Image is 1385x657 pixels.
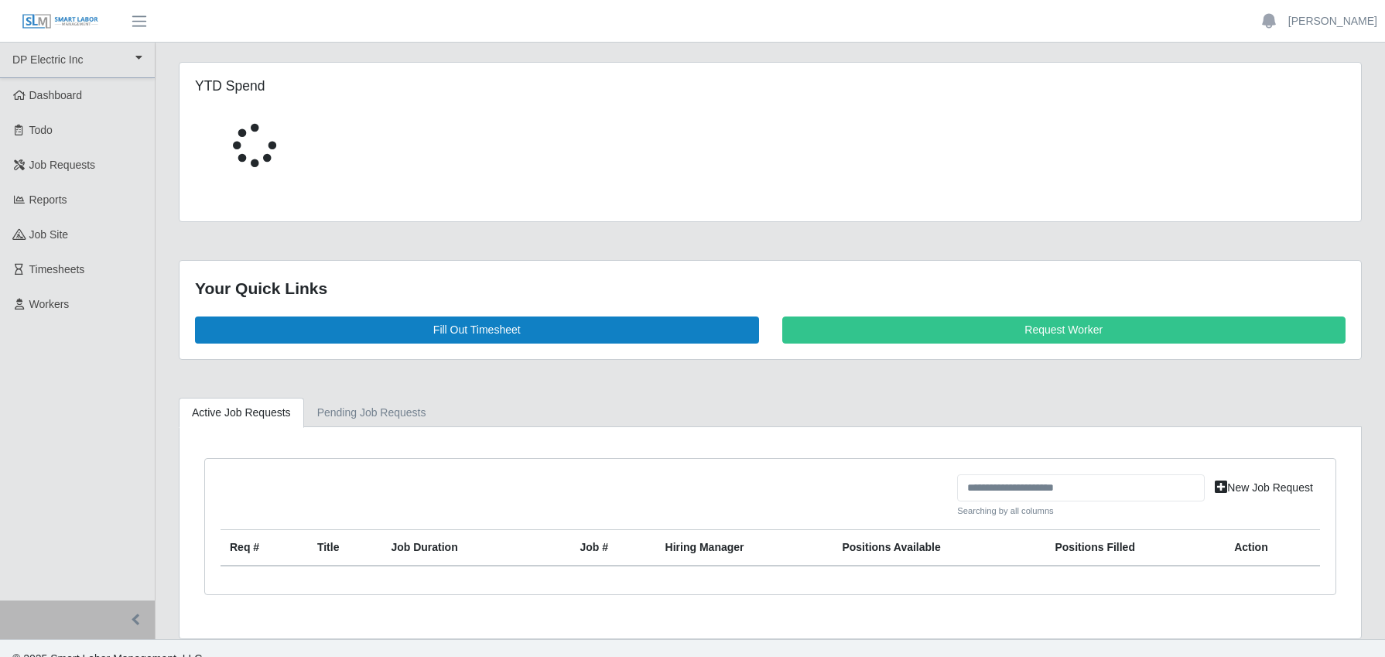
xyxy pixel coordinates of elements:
[22,13,99,30] img: SLM Logo
[308,530,381,566] th: Title
[833,530,1045,566] th: Positions Available
[29,228,69,241] span: job site
[29,89,83,101] span: Dashboard
[195,78,563,94] h5: YTD Spend
[195,276,1346,301] div: Your Quick Links
[29,159,96,171] span: Job Requests
[29,193,67,206] span: Reports
[656,530,833,566] th: Hiring Manager
[221,530,308,566] th: Req #
[782,317,1346,344] a: Request Worker
[1225,530,1320,566] th: Action
[29,124,53,136] span: Todo
[1288,13,1377,29] a: [PERSON_NAME]
[304,398,439,428] a: Pending Job Requests
[957,505,1205,518] small: Searching by all columns
[195,317,759,344] a: Fill Out Timesheet
[1045,530,1225,566] th: Positions Filled
[179,398,304,428] a: Active Job Requests
[571,530,656,566] th: Job #
[381,530,537,566] th: Job Duration
[29,298,70,310] span: Workers
[1205,474,1323,501] a: New Job Request
[29,263,85,275] span: Timesheets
